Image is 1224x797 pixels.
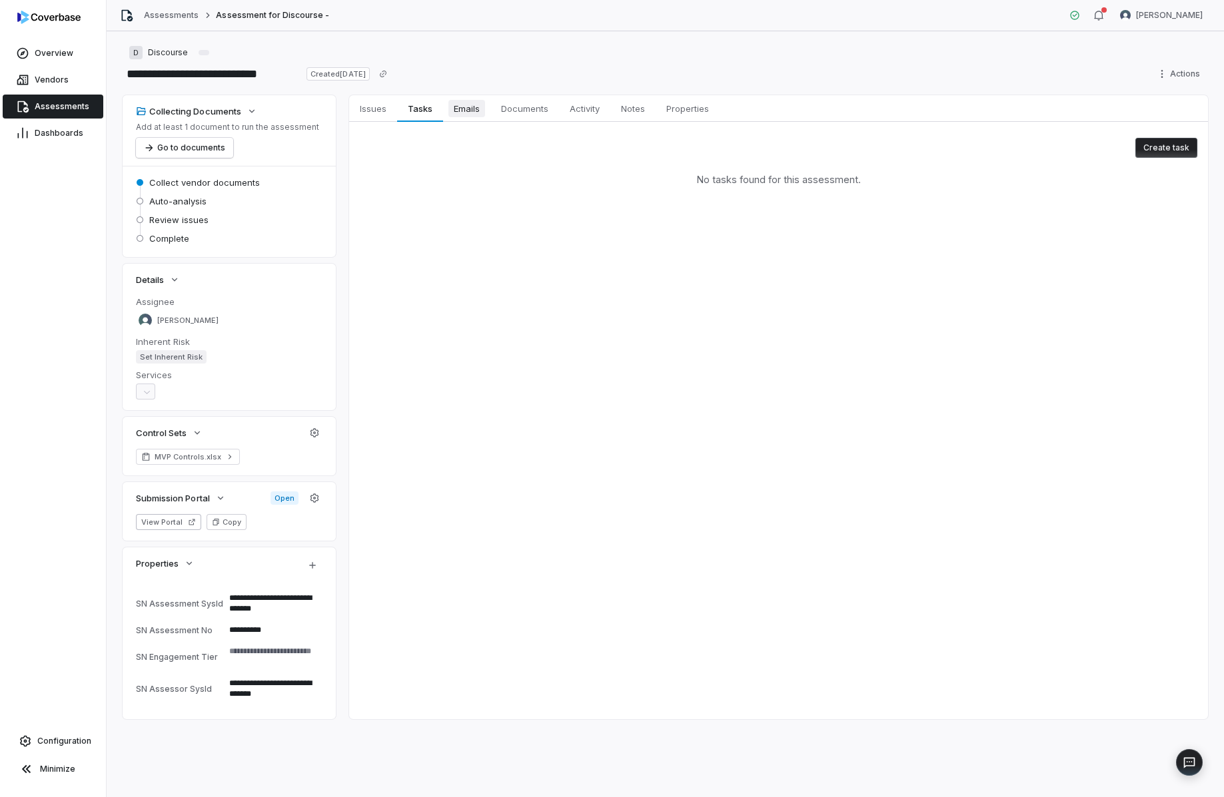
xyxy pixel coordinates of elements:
button: DDiscourse [125,41,192,65]
dt: Inherent Risk [136,336,322,348]
span: Activity [564,100,605,117]
p: Add at least 1 document to run the assessment [136,122,319,133]
span: Review issues [149,214,209,226]
a: Dashboards [3,121,103,145]
span: Issues [354,100,392,117]
button: Copy link [371,62,395,86]
button: Collecting Documents [132,99,261,123]
span: Assessment for Discourse - [216,10,329,21]
span: Dashboards [35,128,83,138]
span: Minimize [40,764,75,774]
a: MVP Controls.xlsx [136,449,240,465]
span: Assessments [35,101,89,112]
span: [PERSON_NAME] [157,316,219,326]
span: Emails [448,100,485,117]
span: Vendors [35,75,69,85]
div: SN Assessor SysId [136,684,224,694]
dt: Assignee [136,296,322,308]
span: Set Inherent Risk [136,350,207,364]
span: Submission Portal [136,492,210,504]
span: Created [DATE] [306,67,369,81]
button: View Portal [136,514,201,530]
span: Open [271,491,299,505]
a: Assessments [3,95,103,119]
div: Collecting Documents [136,105,241,117]
span: Details [136,274,164,286]
button: Tomo Majima avatar[PERSON_NAME] [1112,5,1211,25]
a: Assessments [144,10,199,21]
span: Complete [149,232,189,244]
button: Go to documents [136,138,233,158]
button: Copy [207,514,247,530]
span: Auto-analysis [149,195,207,207]
span: Configuration [37,736,91,746]
span: Overview [35,48,73,59]
a: Configuration [5,729,101,753]
span: MVP Controls.xlsx [155,451,221,462]
div: No tasks found for this assessment. [697,172,861,186]
span: Collect vendor documents [149,176,260,188]
button: Properties [132,551,199,575]
button: Submission Portal [132,486,230,510]
div: SN Assessment SysId [136,599,224,609]
button: Details [132,268,184,292]
span: Tasks [402,100,437,117]
span: Properties [661,100,714,117]
button: Minimize [5,756,101,782]
dt: Services [136,369,322,381]
img: Tomo Majima avatar [1120,10,1131,21]
span: [PERSON_NAME] [1136,10,1203,21]
span: Documents [496,100,554,117]
span: Discourse [148,47,188,58]
img: Sayantan Bhattacherjee avatar [139,314,152,327]
div: SN Assessment No [136,625,224,635]
img: logo-D7KZi-bG.svg [17,11,81,24]
a: Overview [3,41,103,65]
span: Notes [616,100,650,117]
button: Control Sets [132,421,207,445]
a: Vendors [3,68,103,92]
button: Actions [1153,64,1208,84]
span: Control Sets [136,427,187,439]
span: Properties [136,557,179,569]
div: SN Engagement Tier [136,652,224,662]
button: Create task [1135,138,1197,158]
